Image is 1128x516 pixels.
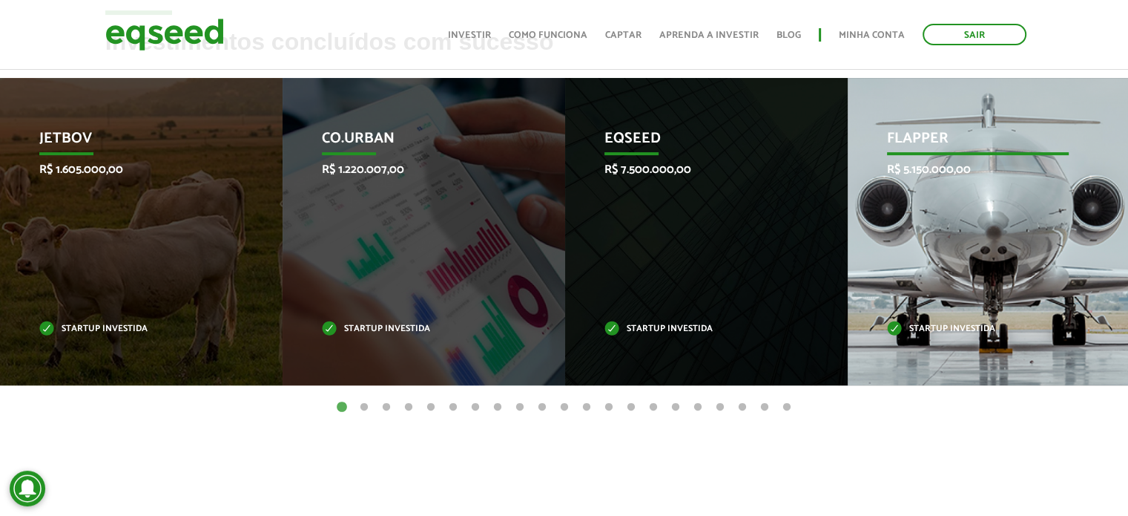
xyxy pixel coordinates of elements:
[604,163,787,177] p: R$ 7.500.000,00
[779,400,794,415] button: 21 of 21
[490,400,505,415] button: 8 of 21
[690,400,705,415] button: 17 of 21
[604,130,787,155] p: EqSeed
[579,400,594,415] button: 12 of 21
[423,400,438,415] button: 5 of 21
[624,400,639,415] button: 14 of 21
[757,400,772,415] button: 20 of 21
[646,400,661,415] button: 15 of 21
[887,163,1069,177] p: R$ 5.150.000,00
[468,400,483,415] button: 7 of 21
[735,400,750,415] button: 19 of 21
[604,325,787,333] p: Startup investida
[39,163,222,177] p: R$ 1.605.000,00
[839,30,905,40] a: Minha conta
[357,400,372,415] button: 2 of 21
[322,325,504,333] p: Startup investida
[322,130,504,155] p: Co.Urban
[923,24,1026,45] a: Sair
[39,325,222,333] p: Startup investida
[713,400,728,415] button: 18 of 21
[334,400,349,415] button: 1 of 21
[512,400,527,415] button: 9 of 21
[887,325,1069,333] p: Startup investida
[776,30,801,40] a: Blog
[322,163,504,177] p: R$ 1.220.007,00
[509,30,587,40] a: Como funciona
[39,130,222,155] p: JetBov
[887,130,1069,155] p: Flapper
[601,400,616,415] button: 13 of 21
[668,400,683,415] button: 16 of 21
[535,400,550,415] button: 10 of 21
[557,400,572,415] button: 11 of 21
[105,15,224,54] img: EqSeed
[448,30,491,40] a: Investir
[605,30,641,40] a: Captar
[659,30,759,40] a: Aprenda a investir
[446,400,461,415] button: 6 of 21
[401,400,416,415] button: 4 of 21
[379,400,394,415] button: 3 of 21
